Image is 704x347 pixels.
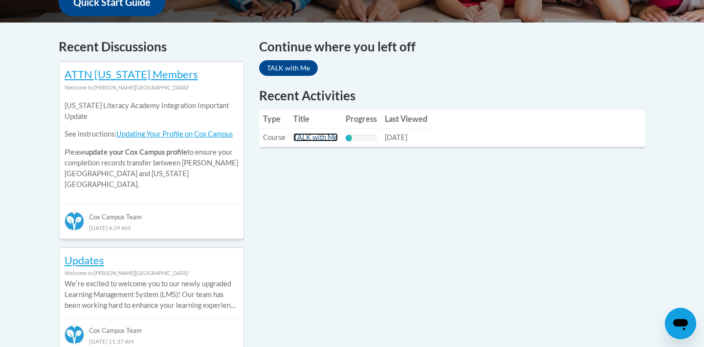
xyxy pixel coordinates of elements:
p: [US_STATE] Literacy Academy Integration Important Update [65,100,239,122]
th: Last Viewed [381,109,431,129]
p: See instructions: [65,129,239,139]
div: Welcome to [PERSON_NAME][GEOGRAPHIC_DATA]! [65,82,239,93]
th: Title [289,109,342,129]
iframe: Button to launch messaging window [665,308,696,339]
h4: Continue where you left off [259,37,645,56]
div: Welcome to [PERSON_NAME][GEOGRAPHIC_DATA]! [65,268,239,278]
img: Cox Campus Team [65,211,84,231]
img: Cox Campus Team [65,325,84,345]
div: Progress, % [346,135,352,141]
div: [DATE] 4:39 AM [65,222,239,233]
a: Updating Your Profile on Cox Campus [116,130,233,138]
div: [DATE] 11:37 AM [65,336,239,347]
a: ATTN [US_STATE] Members [65,68,198,81]
p: Weʹre excited to welcome you to our newly upgraded Learning Management System (LMS)! Our team has... [65,278,239,311]
a: Updates [65,254,104,267]
a: TALK with Me [259,60,318,76]
span: Course [263,133,286,141]
th: Progress [342,109,381,129]
h4: Recent Discussions [59,37,244,56]
div: Please to ensure your completion records transfer between [PERSON_NAME][GEOGRAPHIC_DATA] and [US_... [65,93,239,197]
a: TALK with Me [293,133,338,141]
h1: Recent Activities [259,87,645,104]
b: update your Cox Campus profile [85,148,187,156]
div: Cox Campus Team [65,318,239,336]
div: Cox Campus Team [65,204,239,222]
th: Type [259,109,289,129]
span: [DATE] [385,133,407,141]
